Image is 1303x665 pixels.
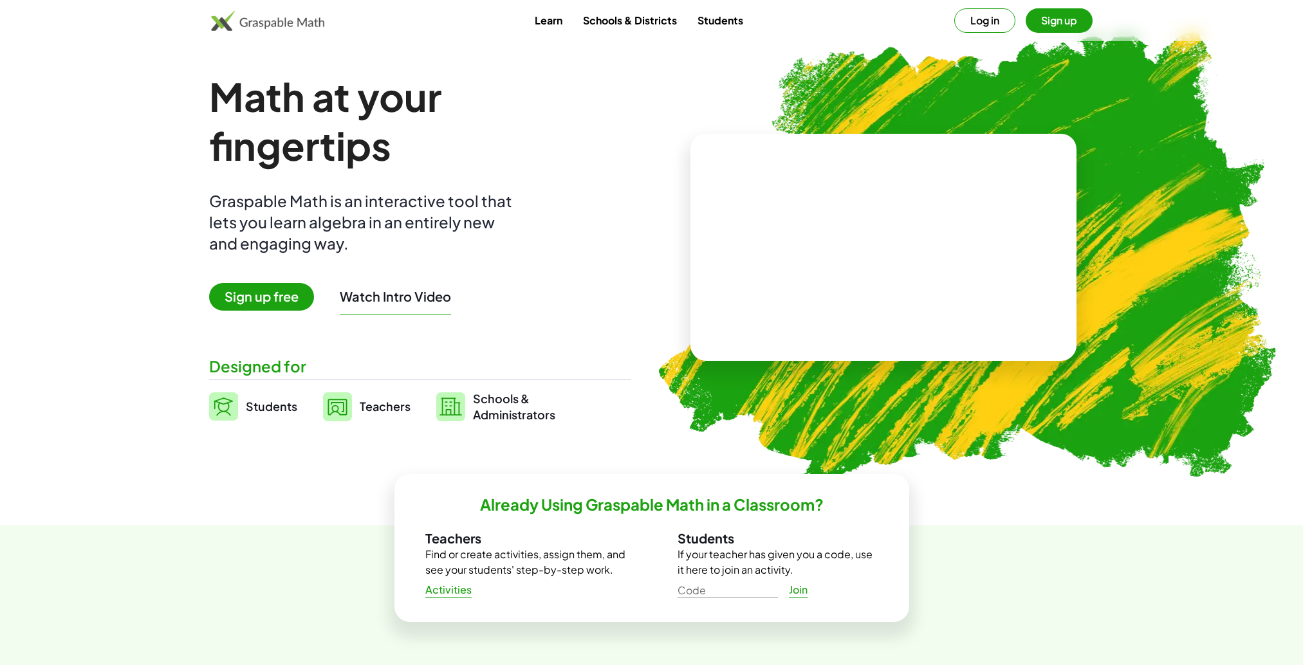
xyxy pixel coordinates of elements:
[473,390,555,423] span: Schools & Administrators
[323,392,352,421] img: svg%3e
[425,547,626,578] p: Find or create activities, assign them, and see your students' step-by-step work.
[954,8,1015,33] button: Log in
[209,283,314,311] span: Sign up free
[436,390,555,423] a: Schools &Administrators
[789,583,808,597] span: Join
[573,8,687,32] a: Schools & Districts
[425,530,626,547] h3: Teachers
[209,356,631,377] div: Designed for
[425,583,472,597] span: Activities
[246,399,297,414] span: Students
[678,547,878,578] p: If your teacher has given you a code, use it here to join an activity.
[360,399,411,414] span: Teachers
[787,199,980,296] video: What is this? This is dynamic math notation. Dynamic math notation plays a central role in how Gr...
[340,288,451,305] button: Watch Intro Video
[209,190,518,254] div: Graspable Math is an interactive tool that lets you learn algebra in an entirely new and engaging...
[209,72,618,170] h1: Math at your fingertips
[480,495,824,515] h2: Already Using Graspable Math in a Classroom?
[687,8,753,32] a: Students
[209,392,238,421] img: svg%3e
[678,530,878,547] h3: Students
[524,8,573,32] a: Learn
[436,392,465,421] img: svg%3e
[1026,8,1093,33] button: Sign up
[323,390,411,423] a: Teachers
[209,390,297,423] a: Students
[415,578,483,601] a: Activities
[778,578,819,601] a: Join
